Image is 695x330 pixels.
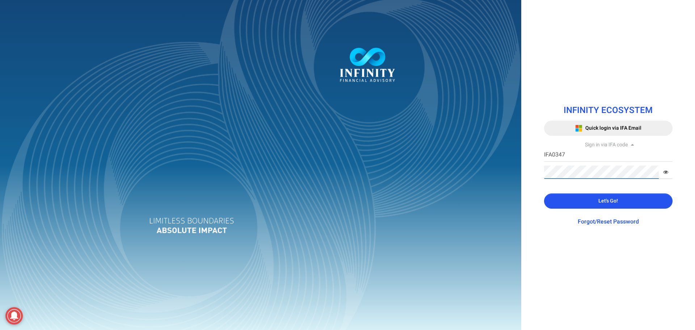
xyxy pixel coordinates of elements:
[544,141,673,149] div: Sign in via IFA code
[585,124,641,132] span: Quick login via IFA Email
[544,121,673,136] button: Quick login via IFA Email
[578,217,639,226] a: Forgot/Reset Password
[544,149,673,162] input: IFA Code
[585,141,628,149] span: Sign in via IFA code
[544,193,673,209] button: Let's Go!
[544,106,673,115] h1: INFINITY ECOSYSTEM
[598,197,618,205] span: Let's Go!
